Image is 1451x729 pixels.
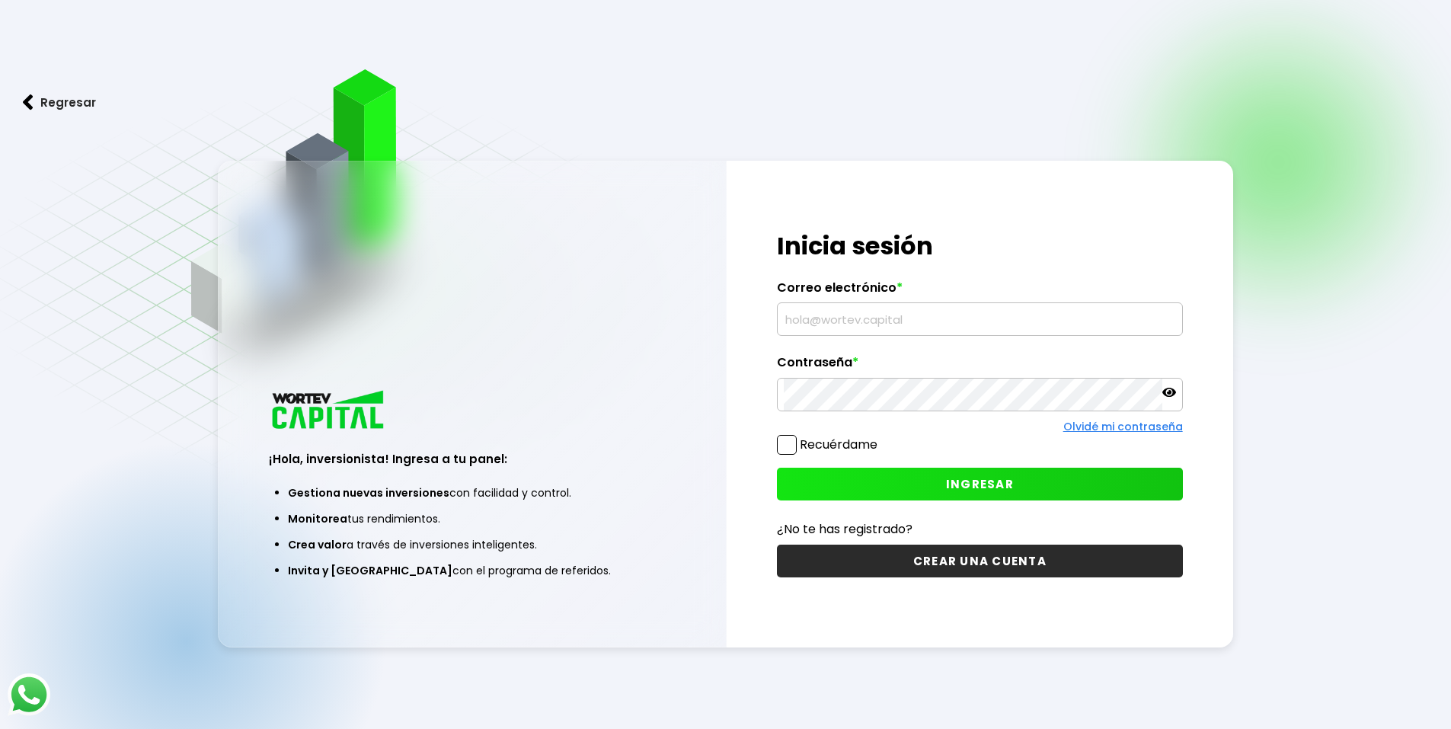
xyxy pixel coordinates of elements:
[777,520,1183,539] p: ¿No te has registrado?
[269,388,389,433] img: logo_wortev_capital
[288,511,347,526] span: Monitorea
[777,520,1183,577] a: ¿No te has registrado?CREAR UNA CUENTA
[288,537,347,552] span: Crea valor
[288,558,656,584] li: con el programa de referidos.
[1063,419,1183,434] a: Olvidé mi contraseña
[288,563,452,578] span: Invita y [GEOGRAPHIC_DATA]
[269,450,675,468] h3: ¡Hola, inversionista! Ingresa a tu panel:
[288,506,656,532] li: tus rendimientos.
[777,228,1183,264] h1: Inicia sesión
[288,480,656,506] li: con facilidad y control.
[800,436,877,453] label: Recuérdame
[777,468,1183,500] button: INGRESAR
[777,545,1183,577] button: CREAR UNA CUENTA
[946,476,1014,492] span: INGRESAR
[777,280,1183,303] label: Correo electrónico
[288,485,449,500] span: Gestiona nuevas inversiones
[8,673,50,716] img: logos_whatsapp-icon.242b2217.svg
[784,303,1176,335] input: hola@wortev.capital
[777,355,1183,378] label: Contraseña
[288,532,656,558] li: a través de inversiones inteligentes.
[23,94,34,110] img: flecha izquierda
